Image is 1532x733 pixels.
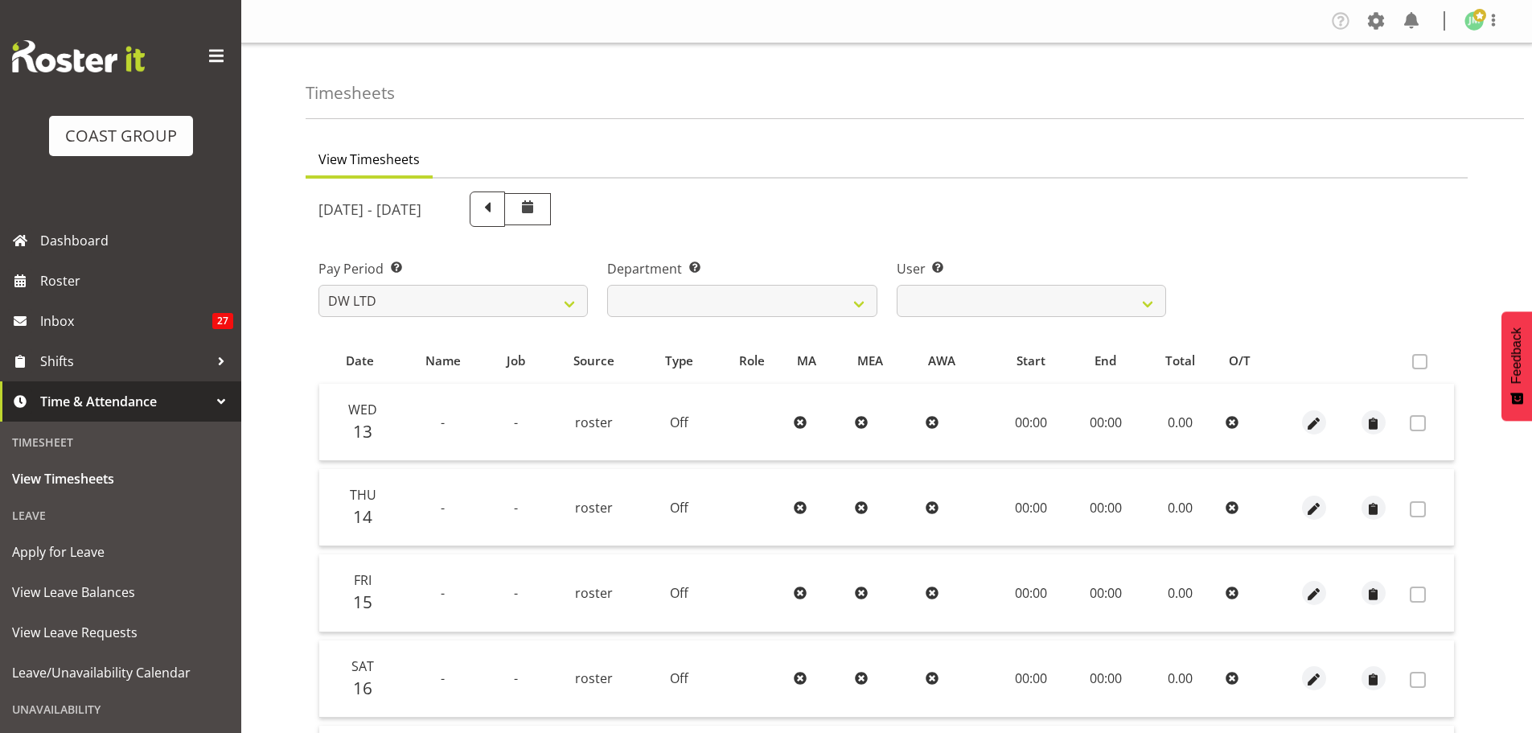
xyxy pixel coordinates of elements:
img: james-maddock1172.jpg [1464,11,1484,31]
td: 00:00 [993,554,1070,632]
span: Start [1017,352,1045,370]
a: View Leave Balances [4,572,237,612]
span: MEA [857,352,883,370]
td: 00:00 [1069,469,1141,546]
td: 00:00 [993,640,1070,718]
span: MA [797,352,816,370]
div: Unavailability [4,693,237,726]
td: 0.00 [1142,554,1219,632]
button: Feedback - Show survey [1501,311,1532,421]
a: Leave/Unavailability Calendar [4,653,237,693]
span: 15 [353,591,372,613]
span: roster [575,499,613,517]
span: - [514,584,518,602]
td: 0.00 [1142,469,1219,546]
span: roster [575,584,613,602]
a: View Timesheets [4,459,237,499]
span: Inbox [40,309,212,333]
span: Dashboard [40,229,233,253]
span: Leave/Unavailability Calendar [12,661,229,685]
span: Shifts [40,349,209,373]
span: Date [346,352,374,370]
span: View Timesheets [12,467,229,491]
span: - [441,669,445,687]
div: Leave [4,499,237,532]
span: AWA [928,352,955,370]
a: Apply for Leave [4,532,237,572]
img: Rosterit website logo [12,40,145,72]
td: Off [642,554,717,632]
span: Thu [350,486,376,504]
span: Apply for Leave [12,540,229,564]
span: Wed [348,401,377,418]
span: View Leave Balances [12,580,229,604]
span: Sat [351,657,374,675]
span: View Leave Requests [12,620,229,644]
td: 00:00 [1069,554,1141,632]
td: 00:00 [993,384,1070,461]
span: roster [575,414,613,431]
td: 0.00 [1142,640,1219,718]
td: 00:00 [1069,384,1141,461]
span: 16 [353,677,372,699]
h4: Timesheets [306,84,395,102]
td: 00:00 [1069,640,1141,718]
label: Pay Period [318,259,588,278]
span: O/T [1229,352,1251,370]
h5: [DATE] - [DATE] [318,200,421,218]
span: roster [575,669,613,687]
td: 0.00 [1142,384,1219,461]
span: 14 [353,505,372,528]
span: - [514,414,518,431]
span: - [441,499,445,517]
span: Source [573,352,614,370]
span: Total [1165,352,1195,370]
div: COAST GROUP [65,124,177,148]
td: 00:00 [993,469,1070,546]
label: Department [607,259,877,278]
span: Name [425,352,461,370]
span: - [441,414,445,431]
td: Off [642,640,717,718]
span: Role [739,352,765,370]
span: Time & Attendance [40,389,209,414]
span: - [514,499,518,517]
a: View Leave Requests [4,612,237,653]
span: View Timesheets [318,150,420,169]
td: Off [642,469,717,546]
span: End [1095,352,1116,370]
td: Off [642,384,717,461]
span: Fri [354,571,372,589]
span: - [514,669,518,687]
span: Job [507,352,525,370]
span: 13 [353,420,372,443]
label: User [897,259,1166,278]
div: Timesheet [4,426,237,459]
span: Roster [40,269,233,293]
span: 27 [212,313,233,329]
span: Feedback [1509,327,1524,384]
span: - [441,584,445,602]
span: Type [665,352,693,370]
